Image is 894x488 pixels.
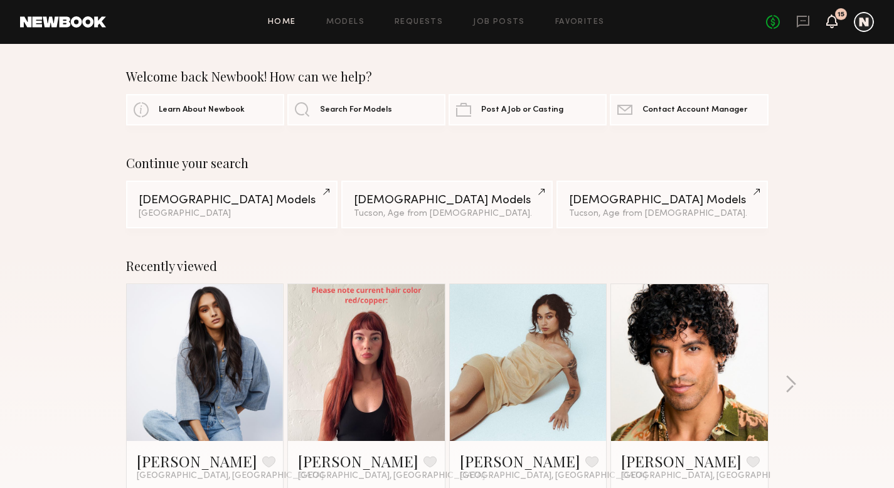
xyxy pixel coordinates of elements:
[460,451,580,471] a: [PERSON_NAME]
[354,194,540,206] div: [DEMOGRAPHIC_DATA] Models
[126,258,769,273] div: Recently viewed
[642,106,747,114] span: Contact Account Manager
[341,181,553,228] a: [DEMOGRAPHIC_DATA] ModelsTucson, Age from [DEMOGRAPHIC_DATA].
[395,18,443,26] a: Requests
[320,106,392,114] span: Search For Models
[556,181,768,228] a: [DEMOGRAPHIC_DATA] ModelsTucson, Age from [DEMOGRAPHIC_DATA].
[460,471,647,481] span: [GEOGRAPHIC_DATA], [GEOGRAPHIC_DATA]
[298,471,485,481] span: [GEOGRAPHIC_DATA], [GEOGRAPHIC_DATA]
[126,156,769,171] div: Continue your search
[610,94,768,125] a: Contact Account Manager
[473,18,525,26] a: Job Posts
[137,451,257,471] a: [PERSON_NAME]
[449,94,607,125] a: Post A Job or Casting
[139,210,325,218] div: [GEOGRAPHIC_DATA]
[569,210,755,218] div: Tucson, Age from [DEMOGRAPHIC_DATA].
[298,451,418,471] a: [PERSON_NAME]
[287,94,445,125] a: Search For Models
[569,194,755,206] div: [DEMOGRAPHIC_DATA] Models
[126,69,769,84] div: Welcome back Newbook! How can we help?
[126,181,338,228] a: [DEMOGRAPHIC_DATA] Models[GEOGRAPHIC_DATA]
[621,471,808,481] span: [GEOGRAPHIC_DATA], [GEOGRAPHIC_DATA]
[838,11,844,18] div: 15
[137,471,324,481] span: [GEOGRAPHIC_DATA], [GEOGRAPHIC_DATA]
[481,106,563,114] span: Post A Job or Casting
[126,94,284,125] a: Learn About Newbook
[621,451,742,471] a: [PERSON_NAME]
[159,106,245,114] span: Learn About Newbook
[326,18,365,26] a: Models
[268,18,296,26] a: Home
[555,18,605,26] a: Favorites
[139,194,325,206] div: [DEMOGRAPHIC_DATA] Models
[354,210,540,218] div: Tucson, Age from [DEMOGRAPHIC_DATA].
